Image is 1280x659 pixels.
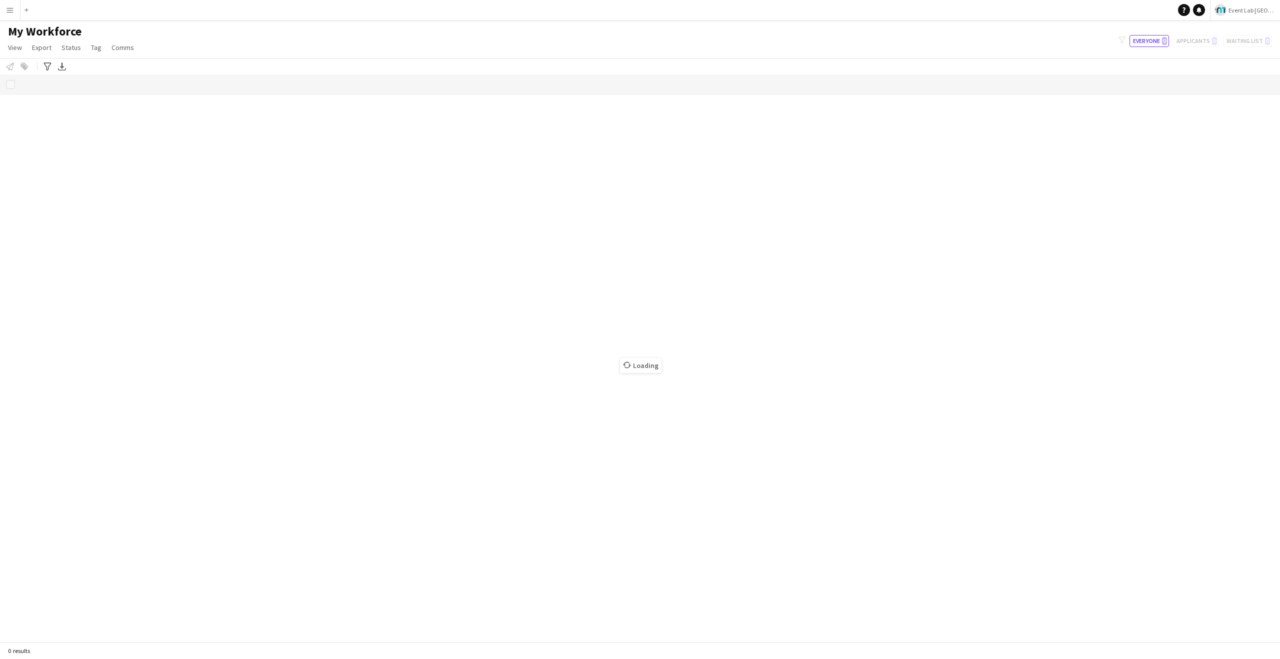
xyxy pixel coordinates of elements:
span: Event Lab [GEOGRAPHIC_DATA] [1228,6,1276,14]
app-action-btn: Export XLSX [56,60,68,72]
app-action-btn: Advanced filters [41,60,53,72]
a: Status [57,41,85,54]
a: Tag [87,41,105,54]
span: 0 [1162,37,1167,45]
span: Status [61,43,81,52]
span: View [8,43,22,52]
a: Export [28,41,55,54]
span: Export [32,43,51,52]
span: Loading [620,358,661,373]
span: My Workforce [8,24,81,39]
img: Logo [1214,4,1226,16]
span: Tag [91,43,101,52]
a: View [4,41,26,54]
button: Everyone0 [1129,35,1169,47]
span: Comms [111,43,134,52]
a: Comms [107,41,138,54]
